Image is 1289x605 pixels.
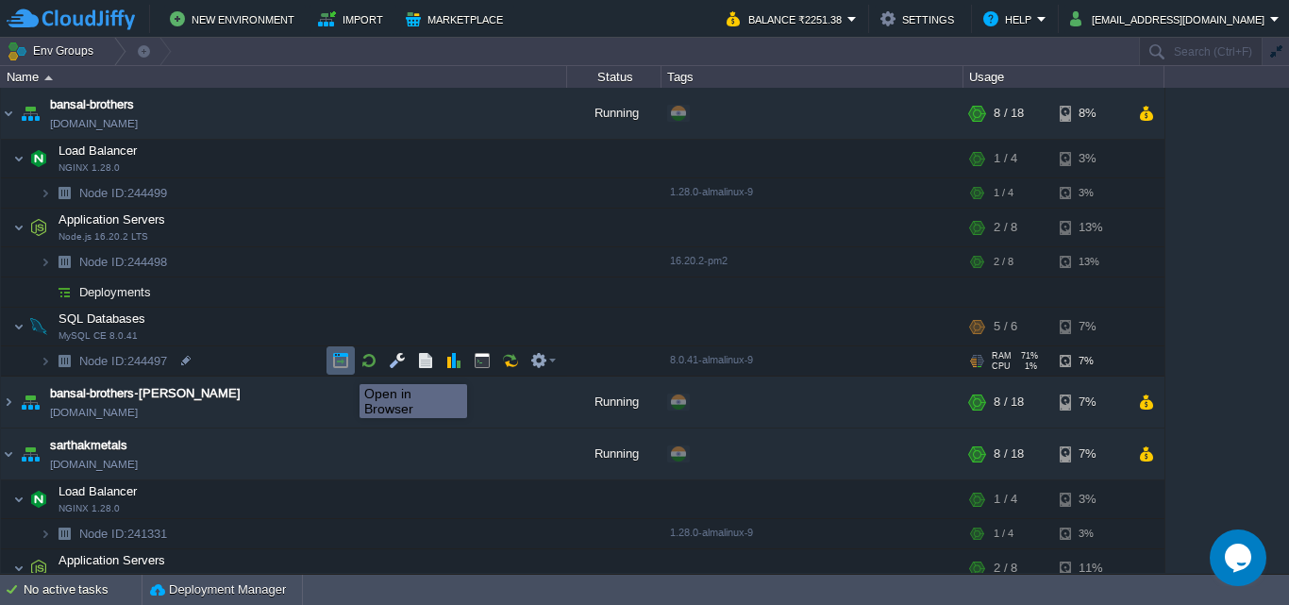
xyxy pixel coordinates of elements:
[1060,429,1121,479] div: 7%
[17,377,43,428] img: AMDAwAAAACH5BAEAAAAALAAAAAABAAEAAAICRAEAOw==
[51,277,77,307] img: AMDAwAAAACH5BAEAAAAALAAAAAABAAEAAAICRAEAOw==
[1060,480,1121,518] div: 3%
[59,231,148,243] span: Node.js 16.20.2 LTS
[25,209,52,246] img: AMDAwAAAACH5BAEAAAAALAAAAAABAAEAAAICRAEAOw==
[51,519,77,548] img: AMDAwAAAACH5BAEAAAAALAAAAAABAAEAAAICRAEAOw==
[24,575,142,605] div: No active tasks
[1060,209,1121,246] div: 13%
[994,178,1013,208] div: 1 / 4
[57,212,168,227] a: Application ServersNode.js 16.20.2 LTS
[25,140,52,177] img: AMDAwAAAACH5BAEAAAAALAAAAAABAAEAAAICRAEAOw==
[994,88,1024,139] div: 8 / 18
[670,255,728,266] span: 16.20.2-pm2
[57,143,140,158] a: Load BalancerNGINX 1.28.0
[662,66,963,88] div: Tags
[568,66,661,88] div: Status
[13,209,25,246] img: AMDAwAAAACH5BAEAAAAALAAAAAABAAEAAAICRAEAOw==
[567,429,661,479] div: Running
[1018,361,1037,371] span: 1%
[1,377,16,428] img: AMDAwAAAACH5BAEAAAAALAAAAAABAAEAAAICRAEAOw==
[1060,308,1121,345] div: 7%
[13,549,25,587] img: AMDAwAAAACH5BAEAAAAALAAAAAABAAEAAAICRAEAOw==
[77,254,170,270] span: 244498
[59,503,120,514] span: NGINX 1.28.0
[44,76,53,80] img: AMDAwAAAACH5BAEAAAAALAAAAAABAAEAAAICRAEAOw==
[57,211,168,227] span: Application Servers
[50,384,241,403] a: bansal-brothers-[PERSON_NAME]
[25,480,52,518] img: AMDAwAAAACH5BAEAAAAALAAAAAABAAEAAAICRAEAOw==
[25,308,52,345] img: AMDAwAAAACH5BAEAAAAALAAAAAABAAEAAAICRAEAOw==
[51,346,77,376] img: AMDAwAAAACH5BAEAAAAALAAAAAABAAEAAAICRAEAOw==
[994,140,1017,177] div: 1 / 4
[40,178,51,208] img: AMDAwAAAACH5BAEAAAAALAAAAAABAAEAAAICRAEAOw==
[77,284,154,300] a: Deployments
[13,140,25,177] img: AMDAwAAAACH5BAEAAAAALAAAAAABAAEAAAICRAEAOw==
[992,361,1011,371] span: CPU
[994,377,1024,428] div: 8 / 18
[1060,346,1121,376] div: 7%
[59,330,138,342] span: MySQL CE 8.0.41
[77,353,170,369] span: 244497
[994,429,1024,479] div: 8 / 18
[79,527,127,541] span: Node ID:
[51,178,77,208] img: AMDAwAAAACH5BAEAAAAALAAAAAABAAEAAAICRAEAOw==
[964,66,1163,88] div: Usage
[77,526,170,542] a: Node ID:241331
[50,114,138,133] a: [DOMAIN_NAME]
[57,311,148,327] span: SQL Databases
[17,429,43,479] img: AMDAwAAAACH5BAEAAAAALAAAAAABAAEAAAICRAEAOw==
[1060,519,1121,548] div: 3%
[1060,549,1121,587] div: 11%
[40,519,51,548] img: AMDAwAAAACH5BAEAAAAALAAAAAABAAEAAAICRAEAOw==
[59,572,148,583] span: Node.js 16.20.2 LTS
[57,552,168,568] span: Application Servers
[77,185,170,201] a: Node ID:244499
[7,38,100,64] button: Env Groups
[1060,140,1121,177] div: 3%
[57,483,140,499] span: Load Balancer
[77,185,170,201] span: 244499
[50,403,138,422] a: [DOMAIN_NAME]
[567,88,661,139] div: Running
[994,480,1017,518] div: 1 / 4
[79,255,127,269] span: Node ID:
[57,484,140,498] a: Load BalancerNGINX 1.28.0
[170,8,300,30] button: New Environment
[406,8,509,30] button: Marketplace
[1210,529,1270,586] iframe: chat widget
[1060,247,1121,277] div: 13%
[40,346,51,376] img: AMDAwAAAACH5BAEAAAAALAAAAAABAAEAAAICRAEAOw==
[1,88,16,139] img: AMDAwAAAACH5BAEAAAAALAAAAAABAAEAAAICRAEAOw==
[150,580,286,599] button: Deployment Manager
[57,553,168,567] a: Application ServersNode.js 16.20.2 LTS
[1019,351,1038,361] span: 71%
[57,143,140,159] span: Load Balancer
[51,247,77,277] img: AMDAwAAAACH5BAEAAAAALAAAAAABAAEAAAICRAEAOw==
[50,455,138,474] a: [DOMAIN_NAME]
[17,88,43,139] img: AMDAwAAAACH5BAEAAAAALAAAAAABAAEAAAICRAEAOw==
[1060,377,1121,428] div: 7%
[40,247,51,277] img: AMDAwAAAACH5BAEAAAAALAAAAAABAAEAAAICRAEAOw==
[994,549,1017,587] div: 2 / 8
[983,8,1037,30] button: Help
[57,311,148,326] a: SQL DatabasesMySQL CE 8.0.41
[1060,88,1121,139] div: 8%
[364,386,462,416] div: Open in Browser
[50,95,134,114] a: bansal-brothers
[13,308,25,345] img: AMDAwAAAACH5BAEAAAAALAAAAAABAAEAAAICRAEAOw==
[25,549,52,587] img: AMDAwAAAACH5BAEAAAAALAAAAAABAAEAAAICRAEAOw==
[79,186,127,200] span: Node ID:
[994,247,1013,277] div: 2 / 8
[670,186,753,197] span: 1.28.0-almalinux-9
[7,8,135,31] img: CloudJiffy
[1060,178,1121,208] div: 3%
[880,8,960,30] button: Settings
[994,209,1017,246] div: 2 / 8
[50,436,127,455] a: sarthakmetals
[994,308,1017,345] div: 5 / 6
[79,354,127,368] span: Node ID:
[318,8,389,30] button: Import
